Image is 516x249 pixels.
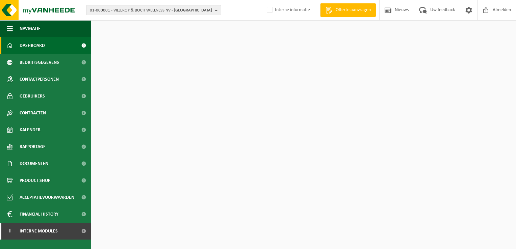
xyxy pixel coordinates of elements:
[20,155,48,172] span: Documenten
[20,88,45,105] span: Gebruikers
[86,5,221,15] button: 01-000001 - VILLEROY & BOCH WELLNESS NV - [GEOGRAPHIC_DATA]
[20,172,50,189] span: Product Shop
[20,37,45,54] span: Dashboard
[20,71,59,88] span: Contactpersonen
[20,206,58,223] span: Financial History
[334,7,372,13] span: Offerte aanvragen
[20,105,46,121] span: Contracten
[90,5,212,16] span: 01-000001 - VILLEROY & BOCH WELLNESS NV - [GEOGRAPHIC_DATA]
[20,138,46,155] span: Rapportage
[320,3,376,17] a: Offerte aanvragen
[265,5,310,15] label: Interne informatie
[20,189,74,206] span: Acceptatievoorwaarden
[7,223,13,240] span: I
[20,20,41,37] span: Navigatie
[20,54,59,71] span: Bedrijfsgegevens
[20,223,58,240] span: Interne modules
[20,121,41,138] span: Kalender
